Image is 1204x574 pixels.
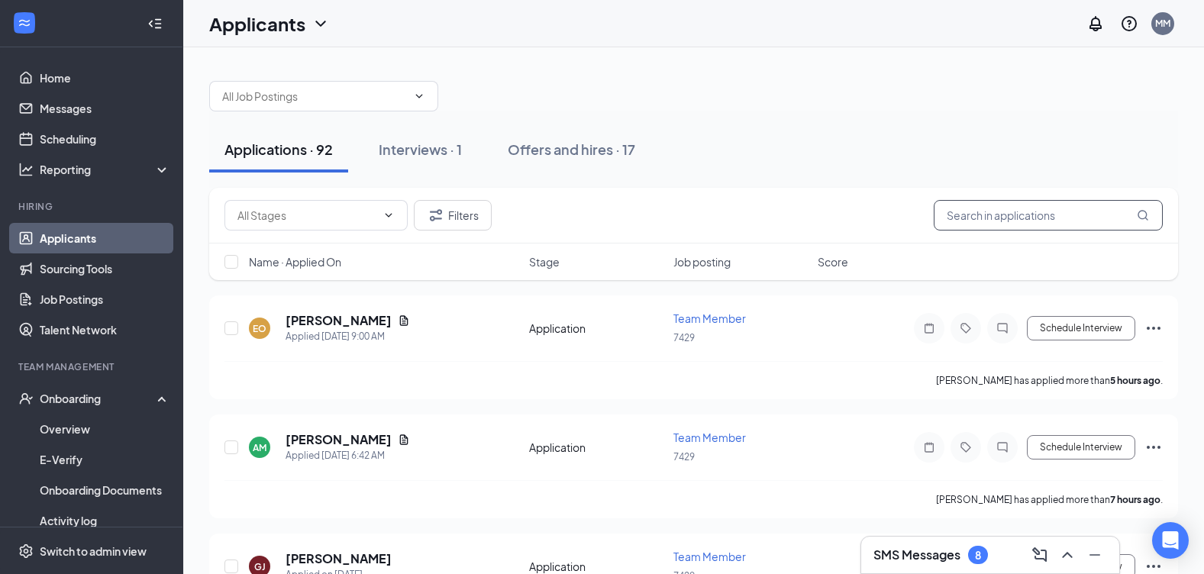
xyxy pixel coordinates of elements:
[40,543,147,559] div: Switch to admin view
[222,88,407,105] input: All Job Postings
[40,314,170,345] a: Talent Network
[286,550,392,567] h5: [PERSON_NAME]
[40,391,157,406] div: Onboarding
[18,543,34,559] svg: Settings
[40,223,170,253] a: Applicants
[936,493,1163,506] p: [PERSON_NAME] has applied more than .
[673,311,746,325] span: Team Member
[1086,15,1105,33] svg: Notifications
[993,322,1012,334] svg: ChatInactive
[237,207,376,224] input: All Stages
[254,560,266,573] div: GJ
[673,254,731,269] span: Job posting
[1027,316,1135,340] button: Schedule Interview
[1083,543,1107,567] button: Minimize
[936,374,1163,387] p: [PERSON_NAME] has applied more than .
[1031,546,1049,564] svg: ComposeMessage
[249,254,341,269] span: Name · Applied On
[40,475,170,505] a: Onboarding Documents
[920,322,938,334] svg: Note
[529,321,664,336] div: Application
[40,253,170,284] a: Sourcing Tools
[40,414,170,444] a: Overview
[147,16,163,31] svg: Collapse
[1120,15,1138,33] svg: QuestionInfo
[286,448,410,463] div: Applied [DATE] 6:42 AM
[18,391,34,406] svg: UserCheck
[40,284,170,314] a: Job Postings
[673,430,746,444] span: Team Member
[253,441,266,454] div: AM
[286,329,410,344] div: Applied [DATE] 9:00 AM
[673,332,695,343] span: 7429
[1055,543,1080,567] button: ChevronUp
[383,209,395,221] svg: ChevronDown
[957,441,975,453] svg: Tag
[1152,522,1189,559] div: Open Intercom Messenger
[1027,435,1135,460] button: Schedule Interview
[18,162,34,177] svg: Analysis
[1058,546,1076,564] svg: ChevronUp
[398,434,410,446] svg: Document
[1110,494,1160,505] b: 7 hours ago
[529,559,664,574] div: Application
[286,431,392,448] h5: [PERSON_NAME]
[529,254,560,269] span: Stage
[209,11,305,37] h1: Applicants
[17,15,32,31] svg: WorkstreamLogo
[508,140,635,159] div: Offers and hires · 17
[934,200,1163,231] input: Search in applications
[920,441,938,453] svg: Note
[40,63,170,93] a: Home
[1086,546,1104,564] svg: Minimize
[1144,438,1163,456] svg: Ellipses
[673,550,746,563] span: Team Member
[1137,209,1149,221] svg: MagnifyingGlass
[379,140,462,159] div: Interviews · 1
[18,360,167,373] div: Team Management
[224,140,333,159] div: Applications · 92
[18,200,167,213] div: Hiring
[673,451,695,463] span: 7429
[253,322,266,335] div: EO
[1155,17,1170,30] div: MM
[1028,543,1052,567] button: ComposeMessage
[993,441,1012,453] svg: ChatInactive
[873,547,960,563] h3: SMS Messages
[311,15,330,33] svg: ChevronDown
[40,162,171,177] div: Reporting
[40,124,170,154] a: Scheduling
[427,206,445,224] svg: Filter
[40,93,170,124] a: Messages
[414,200,492,231] button: Filter Filters
[957,322,975,334] svg: Tag
[975,549,981,562] div: 8
[398,314,410,327] svg: Document
[1110,375,1160,386] b: 5 hours ago
[529,440,664,455] div: Application
[40,444,170,475] a: E-Verify
[1144,319,1163,337] svg: Ellipses
[286,312,392,329] h5: [PERSON_NAME]
[413,90,425,102] svg: ChevronDown
[818,254,848,269] span: Score
[40,505,170,536] a: Activity log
